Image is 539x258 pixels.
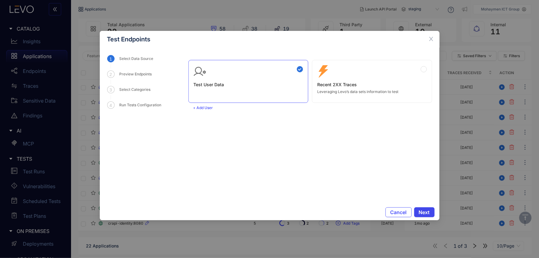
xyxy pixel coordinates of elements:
[110,57,112,61] span: 1
[317,90,427,94] p: Leveraging Levo’s data sets information to test
[385,207,412,217] button: Cancel
[390,209,407,215] span: Cancel
[423,31,440,48] button: Close
[317,82,427,87] h3: Recent 2XX Traces
[120,55,157,62] div: Select Data Source
[194,82,303,87] h3: Test User Data
[110,72,112,77] span: 2
[414,207,435,217] button: Next
[120,101,165,109] div: Run Tests Configuration
[110,103,112,108] span: 4
[107,86,188,101] div: 3Select Categories
[110,87,112,92] span: 3
[107,55,188,70] div: 1Select Data Source
[428,36,434,42] span: close
[107,36,432,43] div: Test Endpoints
[188,103,218,113] button: + Add User
[107,101,188,116] div: 4Run Tests Configuration
[193,106,213,110] span: + Add User
[120,86,154,93] div: Select Categories
[120,70,156,78] div: Preview Endpoints
[107,70,188,85] div: 2Preview Endpoints
[419,209,430,215] span: Next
